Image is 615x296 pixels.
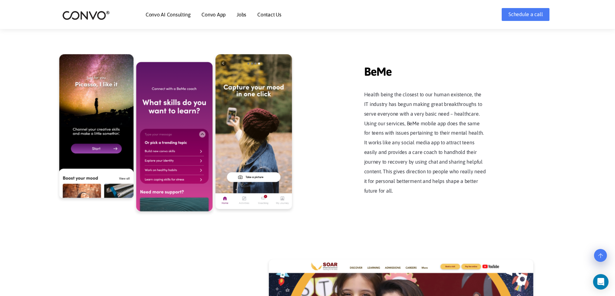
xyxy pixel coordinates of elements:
[146,12,190,17] a: Convo AI Consulting
[201,12,226,17] a: Convo App
[257,12,282,17] a: Contact Us
[364,55,487,80] span: BeMe
[593,274,609,290] div: Open Intercom Messenger
[237,12,246,17] a: Jobs
[502,8,549,21] a: Schedule a call
[62,10,110,20] img: logo_2.png
[364,90,487,196] p: Health being the closest to our human existence, the IT industry has begun making great breakthro...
